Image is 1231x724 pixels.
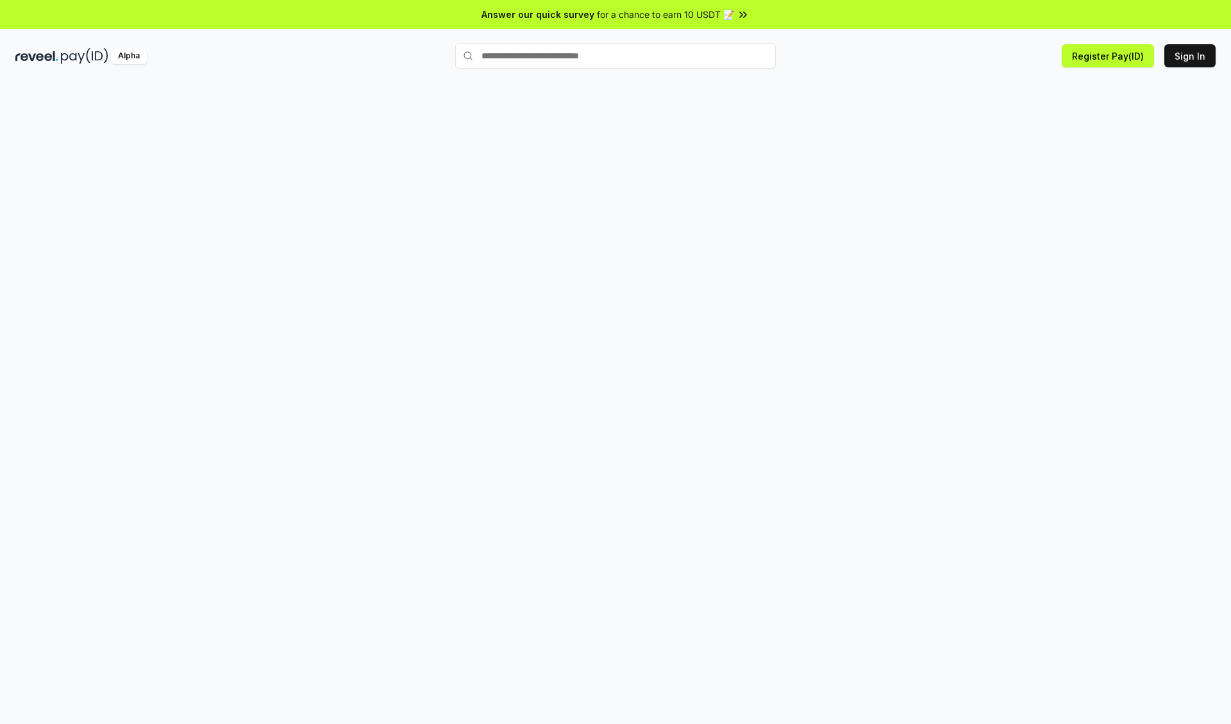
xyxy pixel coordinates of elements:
img: reveel_dark [15,48,58,64]
button: Register Pay(ID) [1062,44,1154,67]
span: Answer our quick survey [482,8,594,21]
span: for a chance to earn 10 USDT 📝 [597,8,734,21]
div: Alpha [111,48,147,64]
button: Sign In [1164,44,1216,67]
img: pay_id [61,48,108,64]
